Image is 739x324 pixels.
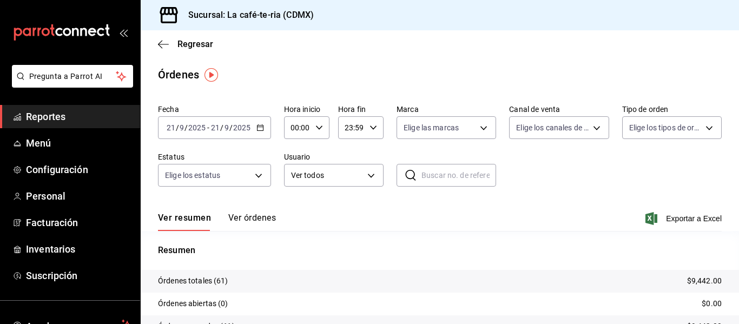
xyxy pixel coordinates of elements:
span: - [207,123,209,132]
button: Regresar [158,39,213,49]
button: Exportar a Excel [648,212,722,225]
span: / [229,123,233,132]
h3: Sucursal: La café-te-ria (CDMX) [180,9,314,22]
label: Hora fin [338,105,384,113]
span: Pregunta a Parrot AI [29,71,116,82]
label: Hora inicio [284,105,329,113]
label: Usuario [284,153,384,161]
input: ---- [233,123,251,132]
span: Elige los estatus [165,170,220,181]
input: ---- [188,123,206,132]
input: Buscar no. de referencia [421,164,496,186]
label: Fecha [158,105,271,113]
p: $9,442.00 [687,275,722,287]
label: Canal de venta [509,105,609,113]
span: Facturación [26,215,131,230]
button: Pregunta a Parrot AI [12,65,133,88]
span: Inventarios [26,242,131,256]
div: navigation tabs [158,213,276,231]
input: -- [166,123,176,132]
button: open_drawer_menu [119,28,128,37]
img: Tooltip marker [204,68,218,82]
a: Pregunta a Parrot AI [8,78,133,90]
label: Marca [397,105,496,113]
span: Reportes [26,109,131,124]
input: -- [210,123,220,132]
span: Elige los canales de venta [516,122,589,133]
input: -- [224,123,229,132]
p: Órdenes abiertas (0) [158,298,228,309]
p: Órdenes totales (61) [158,275,228,287]
span: Elige los tipos de orden [629,122,702,133]
span: Menú [26,136,131,150]
span: / [220,123,223,132]
p: Resumen [158,244,722,257]
span: / [184,123,188,132]
label: Estatus [158,153,271,161]
span: Personal [26,189,131,203]
span: Regresar [177,39,213,49]
span: Ver todos [291,170,364,181]
p: $0.00 [702,298,722,309]
label: Tipo de orden [622,105,722,113]
span: / [176,123,179,132]
span: Configuración [26,162,131,177]
input: -- [179,123,184,132]
button: Ver resumen [158,213,211,231]
button: Ver órdenes [228,213,276,231]
div: Órdenes [158,67,199,83]
span: Elige las marcas [404,122,459,133]
span: Suscripción [26,268,131,283]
